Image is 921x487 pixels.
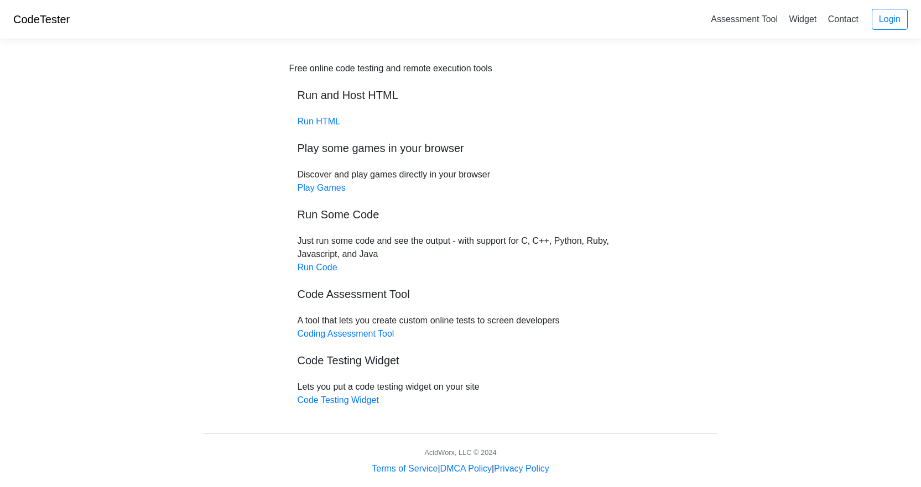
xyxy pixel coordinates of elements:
[298,287,624,301] h5: Code Assessment Tool
[298,208,624,221] h5: Run Some Code
[289,62,632,407] div: Discover and play games directly in your browser Just run some code and see the output - with sup...
[298,88,624,102] h5: Run and Host HTML
[289,62,492,75] div: Free online code testing and remote execution tools
[372,462,549,475] div: | |
[298,329,394,338] a: Coding Assessment Tool
[706,10,782,28] a: Assessment Tool
[298,354,624,367] h5: Code Testing Widget
[784,10,821,28] a: Widget
[298,142,624,155] h5: Play some games in your browser
[424,447,496,458] div: AcidWorx, LLC © 2024
[298,117,340,126] a: Run HTML
[298,263,337,272] a: Run Code
[440,464,492,473] a: DMCA Policy
[13,13,70,25] a: CodeTester
[298,395,379,405] a: Code Testing Widget
[494,464,549,473] a: Privacy Policy
[372,464,438,473] a: Terms of Service
[872,9,908,30] a: Login
[824,10,863,28] a: Contact
[298,183,346,192] a: Play Games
